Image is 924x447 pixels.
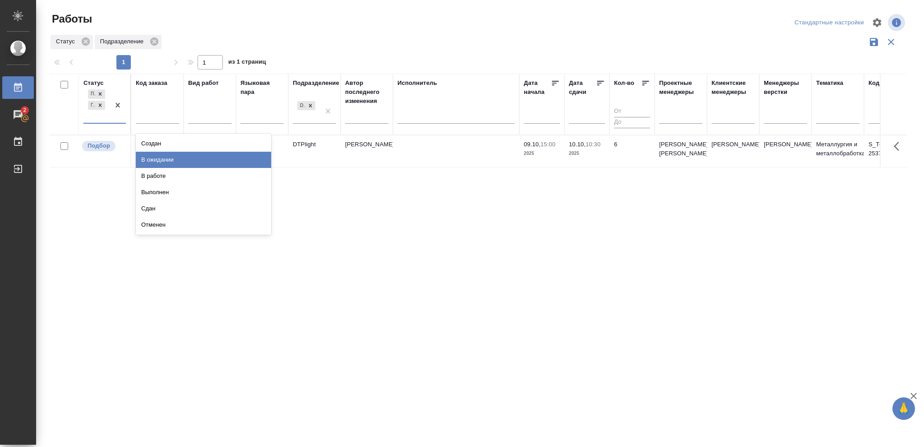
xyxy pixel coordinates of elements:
div: Сдан [136,200,271,217]
div: Подразделение [95,35,162,49]
button: Здесь прячутся важные кнопки [888,135,910,157]
div: Подбор, Готов к работе [87,100,106,111]
p: 2025 [569,149,605,158]
div: split button [792,16,866,30]
div: Автор последнего изменения [345,79,388,106]
a: 2 [2,103,34,126]
span: Настроить таблицу [866,12,888,33]
div: Дата сдачи [569,79,596,97]
p: Статус [56,37,78,46]
p: Подразделение [100,37,147,46]
div: DTPlight [296,100,316,112]
span: из 1 страниц [228,56,266,70]
div: В работе [136,168,271,184]
td: DTPlight [288,135,341,167]
button: Сбросить фильтры [882,33,900,51]
td: [PERSON_NAME] [341,135,393,167]
td: 6 [610,135,655,167]
div: Готов к работе [88,101,95,110]
div: Выполнен [136,184,271,200]
td: [PERSON_NAME] [707,135,759,167]
div: Тематика [816,79,843,88]
p: 2025 [524,149,560,158]
button: Сохранить фильтры [865,33,882,51]
div: В ожидании [136,152,271,168]
div: Клиентские менеджеры [711,79,755,97]
span: 2 [18,106,32,115]
p: 10:30 [586,141,601,148]
div: Подбор [88,89,95,99]
p: Металлургия и металлобработка [816,140,859,158]
p: 15:00 [541,141,555,148]
span: Работы [50,12,92,26]
p: 10.10, [569,141,586,148]
div: Создан [136,135,271,152]
div: Отменен [136,217,271,233]
p: [PERSON_NAME] [764,140,807,149]
td: S_T-OP-C-25371-WK-009 [864,135,916,167]
span: 🙏 [896,399,911,418]
div: Языковая пара [240,79,284,97]
div: Статус [51,35,93,49]
p: 09.10, [524,141,541,148]
div: Статус [83,79,104,88]
button: 🙏 [892,397,915,420]
div: Подразделение [293,79,339,88]
div: Исполнитель [397,79,437,88]
div: Код заказа [136,79,167,88]
p: Подбор [88,141,110,150]
span: Посмотреть информацию [888,14,907,31]
div: Проектные менеджеры [659,79,702,97]
div: Можно подбирать исполнителей [81,140,126,152]
p: [PERSON_NAME], [PERSON_NAME] [659,140,702,158]
input: До [614,117,650,128]
div: Дата начала [524,79,551,97]
div: Код работы [869,79,903,88]
div: Менеджеры верстки [764,79,807,97]
div: Кол-во [614,79,634,88]
input: От [614,106,650,117]
div: Вид работ [188,79,219,88]
div: DTPlight [297,101,305,111]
